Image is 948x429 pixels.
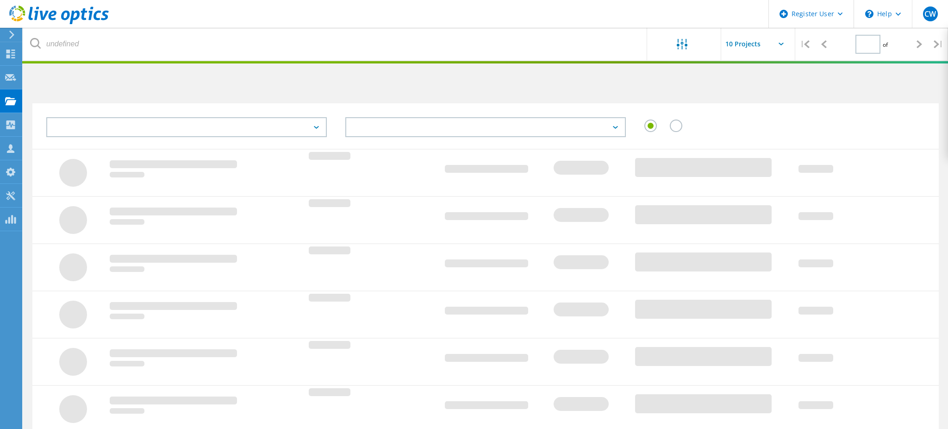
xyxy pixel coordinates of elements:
input: undefined [23,28,648,60]
svg: \n [865,10,873,18]
a: Live Optics Dashboard [9,19,109,26]
span: CW [924,10,936,18]
div: | [929,28,948,61]
span: of [883,41,888,49]
div: | [795,28,814,61]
